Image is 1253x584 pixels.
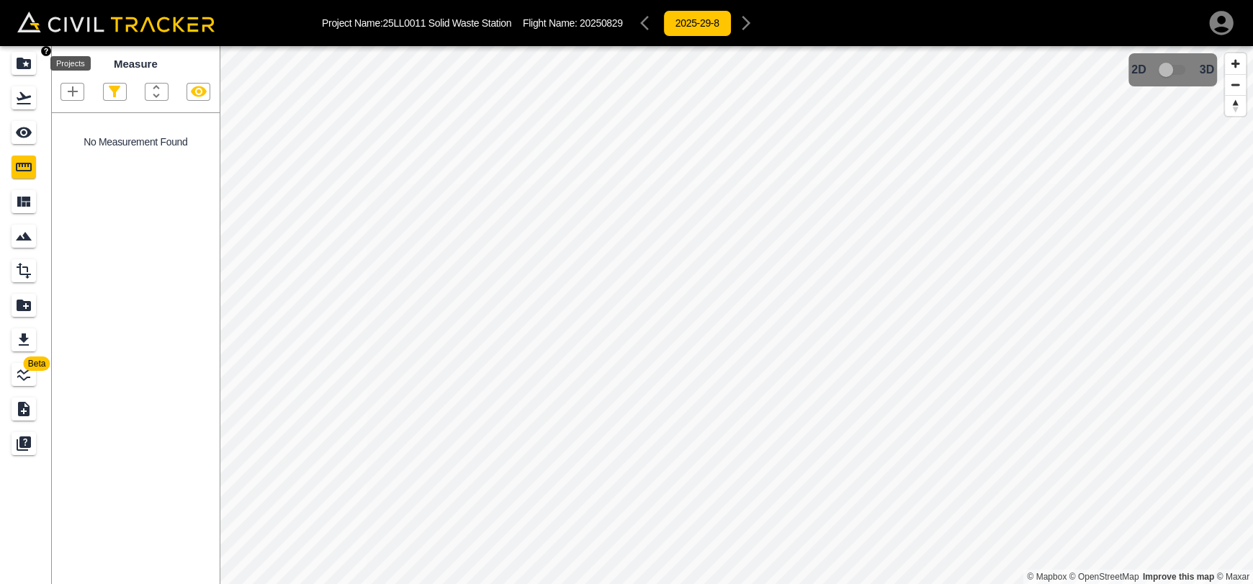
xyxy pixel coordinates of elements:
[1143,572,1214,582] a: Map feedback
[1131,63,1146,76] span: 2D
[1225,74,1246,95] button: Zoom out
[1200,63,1214,76] span: 3D
[1152,56,1194,84] span: 3D model not uploaded yet
[17,12,215,32] img: Civil Tracker
[1069,572,1139,582] a: OpenStreetMap
[523,17,623,29] p: Flight Name:
[1027,572,1066,582] a: Mapbox
[322,17,511,29] p: Project Name: 25LL0011 Solid Waste Station
[663,10,732,37] button: 2025-29-8
[220,46,1253,584] canvas: Map
[580,17,623,29] span: 20250829
[1225,53,1246,74] button: Zoom in
[1225,95,1246,116] button: Reset bearing to north
[1216,572,1249,582] a: Maxar
[50,56,91,71] div: Projects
